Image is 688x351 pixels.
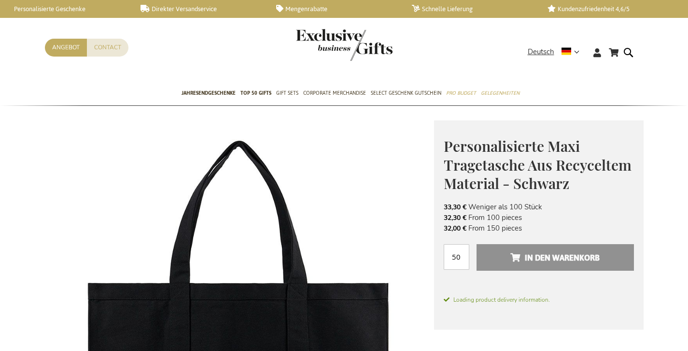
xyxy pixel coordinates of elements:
[444,203,466,212] span: 33,30 €
[444,224,466,233] span: 32,00 €
[276,88,298,98] span: Gift Sets
[303,82,366,106] a: Corporate Merchandise
[276,82,298,106] a: Gift Sets
[446,88,476,98] span: Pro Budget
[481,88,520,98] span: Gelegenheiten
[371,82,441,106] a: Select Geschenk Gutschein
[140,5,261,13] a: Direkter Versandservice
[5,5,125,13] a: Personalisierte Geschenke
[446,82,476,106] a: Pro Budget
[444,223,634,234] li: From 150 pieces
[412,5,532,13] a: Schnelle Lieferung
[45,39,87,57] a: Angebot
[444,244,469,270] input: Menge
[296,29,393,61] img: Exclusive Business gifts logo
[87,39,128,57] a: Contact
[548,5,668,13] a: Kundenzufriedenheit 4,6/5
[444,213,466,222] span: 32,30 €
[444,136,632,193] span: Personalisierte Maxi Tragetasche Aus Recyceltem Material - Schwarz
[182,82,236,106] a: Jahresendgeschenke
[240,88,271,98] span: TOP 50 Gifts
[528,46,554,58] span: Deutsch
[444,212,634,223] li: From 100 pieces
[481,82,520,106] a: Gelegenheiten
[240,82,271,106] a: TOP 50 Gifts
[371,88,441,98] span: Select Geschenk Gutschein
[296,29,344,61] a: store logo
[182,88,236,98] span: Jahresendgeschenke
[444,295,634,304] span: Loading product delivery information.
[276,5,396,13] a: Mengenrabatte
[303,88,366,98] span: Corporate Merchandise
[444,202,634,212] li: Weniger als 100 Stück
